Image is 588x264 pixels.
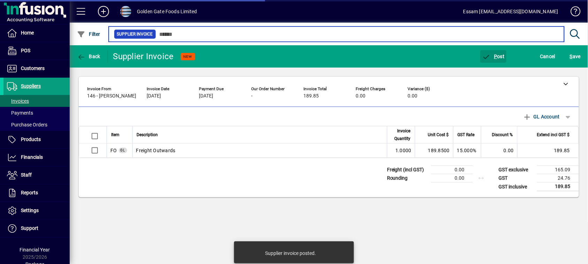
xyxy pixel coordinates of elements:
[21,65,45,71] span: Customers
[121,148,125,152] span: GL
[21,83,41,89] span: Suppliers
[75,50,102,63] button: Back
[431,166,473,174] td: 0.00
[77,31,100,37] span: Filter
[517,143,579,157] td: 189.85
[3,24,70,42] a: Home
[3,42,70,60] a: POS
[3,149,70,166] a: Financials
[21,190,38,195] span: Reports
[494,54,497,59] span: P
[415,143,453,157] td: 189.8500
[520,110,563,123] button: GL Account
[77,54,100,59] span: Back
[537,166,579,174] td: 165.09
[7,122,47,127] span: Purchase Orders
[3,166,70,184] a: Staff
[70,50,108,63] app-page-header-button: Back
[570,54,573,59] span: S
[495,183,537,191] td: GST inclusive
[431,174,473,183] td: 0.00
[115,5,137,18] button: Profile
[495,174,537,183] td: GST
[481,143,517,157] td: 0.00
[87,93,136,99] span: 146 - [PERSON_NAME]
[147,93,161,99] span: [DATE]
[92,5,115,18] button: Add
[21,172,32,178] span: Staff
[3,107,70,119] a: Payments
[251,93,253,99] span: -
[75,28,102,40] button: Filter
[21,208,39,213] span: Settings
[7,98,29,104] span: Invoices
[117,31,153,38] span: Supplier Invoice
[3,131,70,148] a: Products
[7,110,33,116] span: Payments
[137,6,197,17] div: Golden Gate Foods Limited
[463,6,558,17] div: Essam [EMAIL_ADDRESS][DOMAIN_NAME]
[111,131,119,139] span: Item
[540,51,556,62] span: Cancel
[384,174,431,183] td: Rounding
[453,143,481,157] td: 15.000%
[20,247,50,253] span: Financial Year
[356,93,365,99] span: 0.00
[392,127,411,142] span: Invoice Quantity
[137,131,158,139] span: Description
[523,111,560,122] span: GL Account
[3,60,70,77] a: Customers
[482,54,505,59] span: ost
[199,93,213,99] span: [DATE]
[21,154,43,160] span: Financials
[110,147,117,154] span: Freight Outwards
[265,250,316,257] div: Supplier invoice posted.
[428,131,449,139] span: Unit Cost $
[3,220,70,237] a: Support
[458,131,475,139] span: GST Rate
[570,51,581,62] span: ave
[537,183,579,191] td: 189.85
[495,166,537,174] td: GST exclusive
[568,50,582,63] button: Save
[21,48,30,53] span: POS
[537,174,579,183] td: 24.76
[3,184,70,202] a: Reports
[408,93,418,99] span: 0.00
[21,225,38,231] span: Support
[480,50,506,63] button: Post
[565,1,579,24] a: Knowledge Base
[303,93,319,99] span: 189.85
[3,95,70,107] a: Invoices
[537,131,570,139] span: Extend incl GST $
[3,119,70,131] a: Purchase Orders
[387,143,415,157] td: 1.0000
[21,30,34,36] span: Home
[539,50,557,63] button: Cancel
[21,137,41,142] span: Products
[3,202,70,219] a: Settings
[113,51,174,62] div: Supplier Invoice
[184,54,192,59] span: NEW
[132,143,387,157] td: Freight Outwards
[384,166,431,174] td: Freight (incl GST)
[492,131,513,139] span: Discount %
